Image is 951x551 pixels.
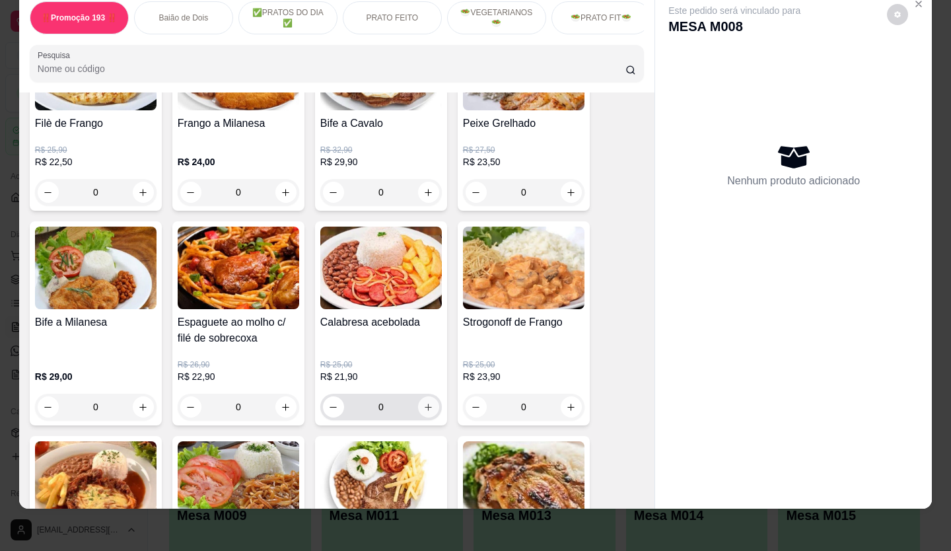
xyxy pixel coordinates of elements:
img: product-image [320,441,442,524]
h4: Calabresa acebolada [320,314,442,330]
p: R$ 29,90 [320,155,442,168]
p: R$ 27,50 [463,145,584,155]
p: R$ 23,90 [463,370,584,383]
p: ‼️Promoção 193 ‼️ [41,13,117,23]
label: Pesquisa [38,50,75,61]
button: decrease-product-quantity [323,396,344,418]
button: increase-product-quantity [133,182,154,203]
button: decrease-product-quantity [466,182,487,203]
button: decrease-product-quantity [323,182,344,203]
p: R$ 21,90 [320,370,442,383]
p: R$ 25,90 [35,145,157,155]
button: decrease-product-quantity [887,4,908,25]
p: 🥗VEGETARIANOS🥗 [458,7,535,28]
p: R$ 26,90 [178,359,299,370]
img: product-image [320,227,442,309]
h4: Filè de Frango [35,116,157,131]
img: product-image [35,227,157,309]
h4: Frango a Milanesa [178,116,299,131]
button: increase-product-quantity [275,182,297,203]
img: product-image [178,227,299,309]
p: R$ 22,90 [178,370,299,383]
img: product-image [178,441,299,524]
h4: Bife a Milanesa [35,314,157,330]
button: increase-product-quantity [561,396,582,418]
button: increase-product-quantity [561,182,582,203]
p: MESA M008 [668,17,800,36]
p: R$ 25,00 [320,359,442,370]
p: R$ 32,90 [320,145,442,155]
button: decrease-product-quantity [38,396,59,418]
h4: Bife a Cavalo [320,116,442,131]
button: increase-product-quantity [275,396,297,418]
p: R$ 24,00 [178,155,299,168]
input: Pesquisa [38,62,626,75]
p: Este pedido será vinculado para [668,4,800,17]
p: R$ 29,00 [35,370,157,383]
p: ✅PRATOS DO DIA ✅ [250,7,326,28]
button: decrease-product-quantity [38,182,59,203]
button: increase-product-quantity [133,396,154,418]
p: Baião de Dois [158,13,208,23]
p: R$ 22,50 [35,155,157,168]
p: R$ 25,00 [463,359,584,370]
button: increase-product-quantity [418,182,439,203]
p: R$ 23,50 [463,155,584,168]
h4: Peixe Grelhado [463,116,584,131]
img: product-image [463,441,584,524]
img: product-image [463,227,584,309]
button: decrease-product-quantity [466,396,487,418]
p: 🥗PRATO FIT🥗 [571,13,631,23]
h4: Espaguete ao molho c/ filé de sobrecoxa [178,314,299,346]
button: decrease-product-quantity [180,182,201,203]
p: PRATO FEITO [366,13,418,23]
button: increase-product-quantity [418,396,439,418]
h4: Strogonoff de Frango [463,314,584,330]
button: decrease-product-quantity [180,396,201,418]
img: product-image [35,441,157,524]
p: Nenhum produto adicionado [727,173,860,189]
